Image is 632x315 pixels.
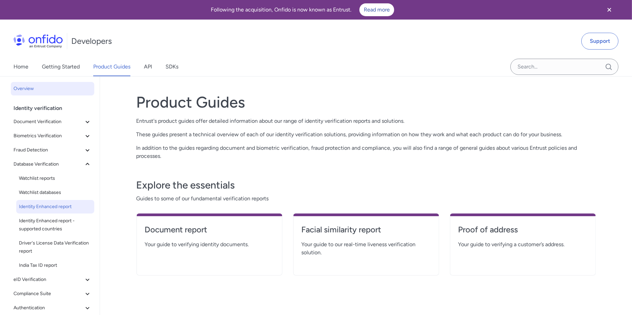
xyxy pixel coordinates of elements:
button: Compliance Suite [11,287,94,300]
span: Overview [14,85,92,93]
a: API [144,57,152,76]
span: Authentication [14,304,83,312]
a: Facial similarity report [302,224,431,240]
h1: Developers [71,36,112,47]
img: Onfido Logo [14,34,63,48]
a: Watchlist databases [16,186,94,199]
span: Watchlist reports [19,174,92,182]
button: Document Verification [11,115,94,128]
p: Entrust's product guides offer detailed information about our range of identity verification repo... [136,117,596,125]
button: Biometrics Verification [11,129,94,143]
span: Watchlist databases [19,189,92,197]
a: Document report [145,224,274,240]
p: In addition to the guides regarding document and biometric verification, fraud protection and com... [136,144,596,160]
span: Your guide to verifying identity documents. [145,240,274,249]
span: India Tax ID report [19,261,92,269]
button: Fraud Detection [11,143,94,157]
button: Database Verification [11,157,94,171]
a: SDKs [166,57,178,76]
a: Getting Started [42,57,80,76]
a: Driver's License Data Verification report [16,236,94,258]
span: Biometrics Verification [14,132,83,140]
span: eID Verification [14,276,83,284]
a: India Tax ID report [16,259,94,272]
span: Fraud Detection [14,146,83,154]
input: Onfido search input field [510,59,618,75]
span: Guides to some of our fundamental verification reports [136,195,596,203]
div: Identity verification [14,102,97,115]
a: Home [14,57,28,76]
h4: Facial similarity report [302,224,431,235]
a: Support [581,33,618,50]
h4: Document report [145,224,274,235]
button: Close banner [597,1,622,18]
span: Identity Enhanced report - supported countries [19,217,92,233]
a: Read more [359,3,394,16]
span: Document Verification [14,118,83,126]
a: Watchlist reports [16,172,94,185]
h3: Explore the essentials [136,178,596,192]
button: eID Verification [11,273,94,286]
h1: Product Guides [136,93,596,112]
a: Product Guides [93,57,130,76]
p: These guides present a technical overview of each of our identity verification solutions, providi... [136,131,596,139]
button: Authentication [11,301,94,315]
span: Database Verification [14,160,83,168]
h4: Proof of address [458,224,587,235]
a: Overview [11,82,94,95]
svg: Close banner [605,6,613,14]
span: Identity Enhanced report [19,203,92,211]
span: Your guide to verifying a customer’s address. [458,240,587,249]
span: Your guide to our real-time liveness verification solution. [302,240,431,257]
div: Following the acquisition, Onfido is now known as Entrust. [8,3,597,16]
a: Identity Enhanced report [16,200,94,213]
a: Identity Enhanced report - supported countries [16,214,94,236]
span: Compliance Suite [14,290,83,298]
a: Proof of address [458,224,587,240]
span: Driver's License Data Verification report [19,239,92,255]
